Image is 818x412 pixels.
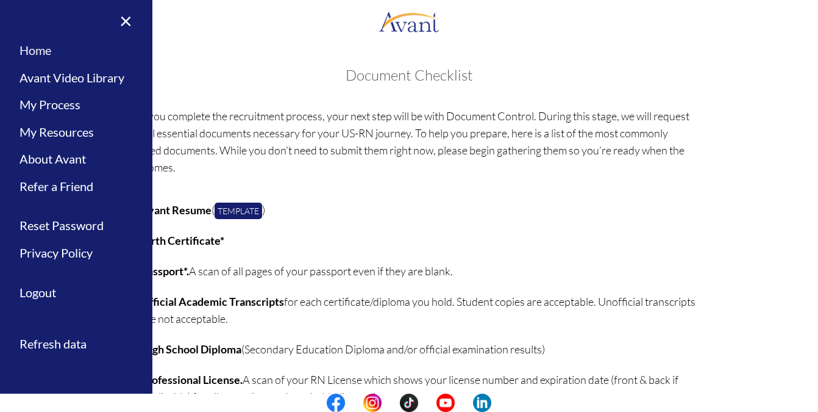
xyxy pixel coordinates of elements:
img: tt.png [400,394,418,412]
b: Official Academic Transcripts [141,295,284,308]
a: Template [215,203,262,219]
img: li.png [473,394,491,412]
p: Once you complete the recruitment process, your next step will be with Document Control. During t... [121,107,697,176]
img: blank.png [418,394,436,412]
img: in.png [363,394,382,412]
b: High School Diploma [141,342,241,356]
h3: Document Checklist [12,67,806,83]
b: Avant Resume [141,203,212,217]
img: fb.png [327,394,345,412]
img: blank.png [345,394,363,412]
img: blank.png [382,394,400,412]
b: Birth Certificate* [141,234,224,247]
b: Passport*. [141,264,189,278]
p: ( ) [141,201,697,219]
p: (Secondary Education Diploma and/or official examination results) [141,341,697,358]
p: A scan of all pages of your passport even if they are blank. [141,262,697,280]
p: for each certificate/diploma you hold. Student copies are acceptable. Unofficial transcripts are ... [141,293,697,327]
p: A scan of your RN License which shows your license number and expiration date (front & back if ap... [141,371,697,405]
img: blank.png [455,394,473,412]
img: logo.png [379,3,439,40]
b: Professional License. [141,373,243,386]
img: yt.png [436,394,455,412]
